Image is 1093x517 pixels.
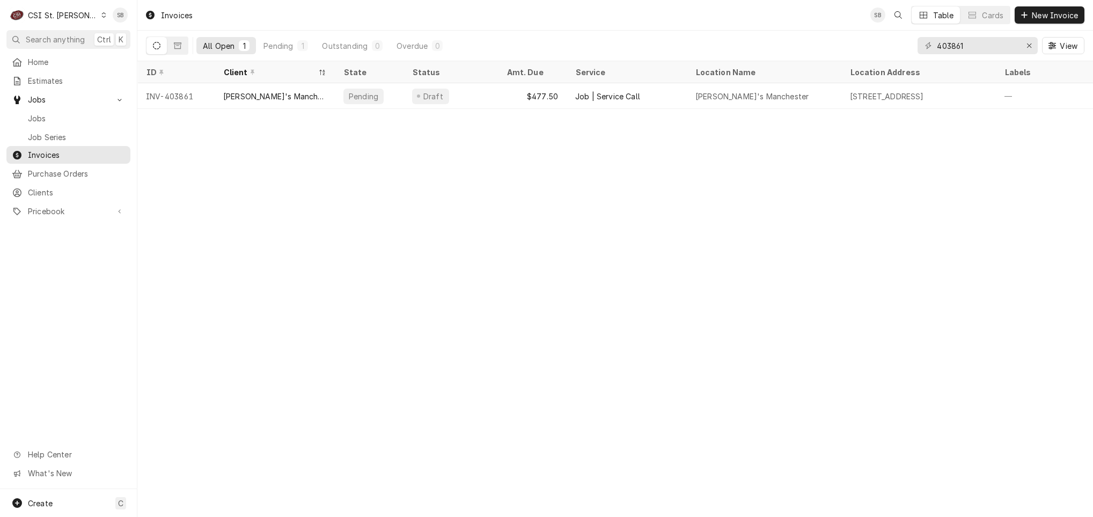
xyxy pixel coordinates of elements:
a: Home [6,53,130,71]
a: Go to Jobs [6,91,130,108]
div: [PERSON_NAME]'s Manchester [223,91,326,102]
div: ID [146,67,204,78]
button: Search anythingCtrlK [6,30,130,49]
span: Job Series [28,132,125,143]
a: Clients [6,184,130,201]
span: Clients [28,187,125,198]
span: Estimates [28,75,125,86]
div: Shayla Bell's Avatar [113,8,128,23]
div: Service [575,67,676,78]
a: Invoices [6,146,130,164]
div: 1 [241,40,247,52]
div: Client [223,67,316,78]
span: Ctrl [97,34,111,45]
span: K [119,34,123,45]
button: Open search [890,6,907,24]
span: Jobs [28,113,125,124]
div: Pending [263,40,293,52]
div: [PERSON_NAME]'s Manchester [695,91,809,102]
div: Pending [348,91,379,102]
button: New Invoice [1015,6,1084,24]
span: Create [28,499,53,508]
a: Job Series [6,128,130,146]
div: Draft [422,91,445,102]
span: Home [28,56,125,68]
div: Amt. Due [507,67,556,78]
div: 1 [299,40,306,52]
div: All Open [203,40,234,52]
span: C [118,498,123,509]
div: Table [933,10,954,21]
a: Estimates [6,72,130,90]
div: 0 [374,40,380,52]
div: $477.50 [498,83,567,109]
a: Go to What's New [6,464,130,482]
input: Keyword search [937,37,1017,54]
a: Go to Help Center [6,446,130,463]
div: Overdue [397,40,428,52]
div: Outstanding [322,40,368,52]
button: View [1042,37,1084,54]
a: Purchase Orders [6,165,130,183]
div: CSI St. Louis's Avatar [10,8,25,23]
div: Location Name [695,67,831,78]
span: Help Center [28,449,124,460]
div: C [10,8,25,23]
a: Go to Pricebook [6,202,130,220]
span: View [1058,40,1080,52]
div: INV-403861 [137,83,215,109]
div: Location Address [850,67,985,78]
span: Jobs [28,94,109,105]
div: SB [113,8,128,23]
span: Invoices [28,149,125,161]
span: Pricebook [28,206,109,217]
div: State [343,67,395,78]
div: CSI St. [PERSON_NAME] [28,10,98,21]
span: New Invoice [1030,10,1080,21]
div: 0 [434,40,441,52]
span: Purchase Orders [28,168,125,179]
div: SB [870,8,885,23]
div: Cards [982,10,1003,21]
div: Job | Service Call [575,91,640,102]
button: Erase input [1021,37,1038,54]
div: [STREET_ADDRESS] [850,91,924,102]
span: What's New [28,468,124,479]
span: Search anything [26,34,85,45]
div: Shayla Bell's Avatar [870,8,885,23]
div: Status [412,67,487,78]
a: Jobs [6,110,130,127]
